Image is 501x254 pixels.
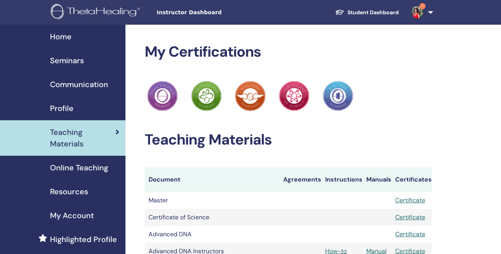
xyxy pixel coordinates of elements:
[50,186,88,197] span: Resources
[50,79,108,90] span: Communication
[145,131,432,149] h2: Teaching Materials
[50,103,73,114] span: Profile
[157,8,272,17] span: Instructor Dashboard
[50,31,72,42] span: Home
[329,5,405,20] a: Student Dashboard
[419,3,426,9] span: 1
[145,167,280,192] th: Document
[395,213,425,221] a: Certificate
[145,192,280,209] td: Master
[362,167,391,192] th: Manuals
[51,4,143,21] img: logo.png
[279,167,321,192] th: Agreements
[147,81,177,111] img: Practitioner
[50,234,117,245] span: Highlighted Profile
[145,209,280,226] td: Certificate of Science
[50,162,108,173] span: Online Teaching
[321,167,362,192] th: Instructions
[191,81,221,111] img: Practitioner
[335,9,344,15] img: graduation-cap-white.svg
[279,81,309,111] img: Practitioner
[323,81,353,111] img: Practitioner
[145,43,432,61] h2: My Certifications
[395,196,425,204] a: Certificate
[411,6,423,19] img: default.jpg
[235,81,265,111] img: Practitioner
[50,55,84,66] span: Seminars
[391,167,432,192] th: Certificates
[50,210,94,221] span: My Account
[145,226,280,243] td: Advanced DNA
[50,126,115,150] span: Teaching Materials
[395,230,425,238] a: Certificate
